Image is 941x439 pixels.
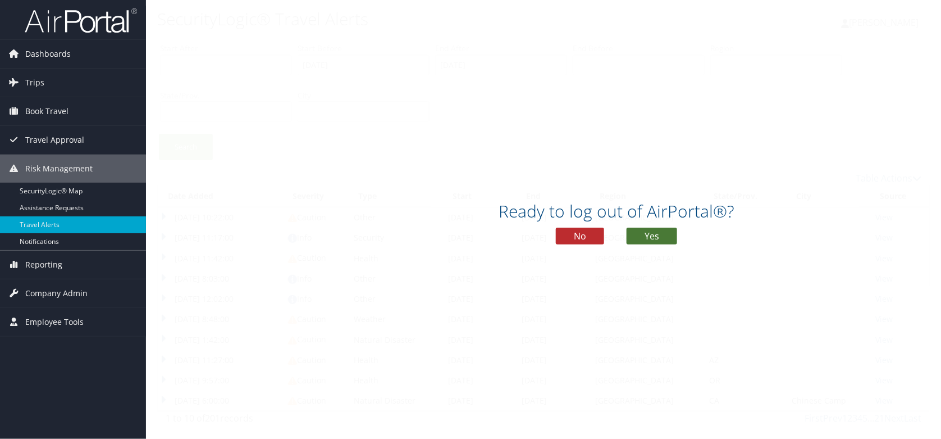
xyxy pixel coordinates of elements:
button: Yes [627,228,677,245]
span: Company Admin [25,279,88,307]
span: Reporting [25,251,62,279]
button: No [556,228,604,245]
span: Travel Approval [25,126,84,154]
span: Book Travel [25,97,68,125]
span: Dashboards [25,40,71,68]
span: Trips [25,69,44,97]
span: Employee Tools [25,308,84,336]
span: Risk Management [25,155,93,183]
img: airportal-logo.png [25,7,137,34]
